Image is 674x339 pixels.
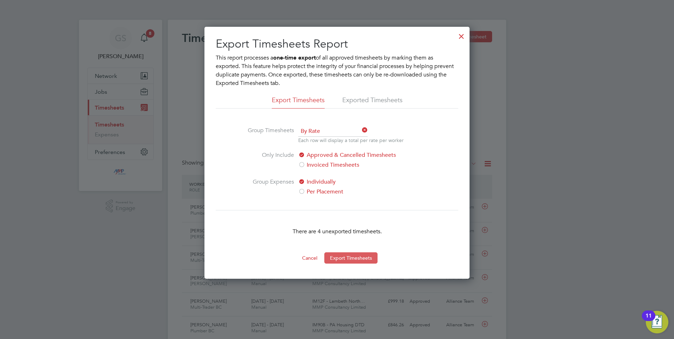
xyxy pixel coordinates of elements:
[272,96,325,109] li: Export Timesheets
[298,137,404,144] p: Each row will display a total per rate per worker
[298,126,368,137] span: By Rate
[273,54,316,61] b: one-time export
[645,316,652,325] div: 11
[241,178,294,196] label: Group Expenses
[298,151,416,159] label: Approved & Cancelled Timesheets
[298,178,416,186] label: Individually
[241,151,294,169] label: Only Include
[298,161,416,169] label: Invoiced Timesheets
[342,96,403,109] li: Exported Timesheets
[298,187,416,196] label: Per Placement
[646,311,668,333] button: Open Resource Center, 11 new notifications
[241,126,294,142] label: Group Timesheets
[324,252,378,264] button: Export Timesheets
[296,252,323,264] button: Cancel
[216,227,458,236] p: There are 4 unexported timesheets.
[216,54,458,87] p: This report processes a of all approved timesheets by marking them as exported. This feature help...
[216,37,458,51] h2: Export Timesheets Report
